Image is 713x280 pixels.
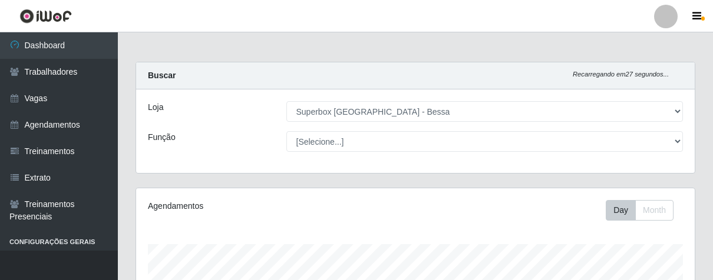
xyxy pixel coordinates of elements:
button: Day [606,200,636,221]
div: Toolbar with button groups [606,200,683,221]
strong: Buscar [148,71,176,80]
button: Month [635,200,674,221]
div: Agendamentos [148,200,361,212]
i: Recarregando em 27 segundos... [573,71,669,78]
div: First group [606,200,674,221]
label: Loja [148,101,163,114]
img: CoreUI Logo [19,9,72,24]
label: Função [148,131,176,144]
